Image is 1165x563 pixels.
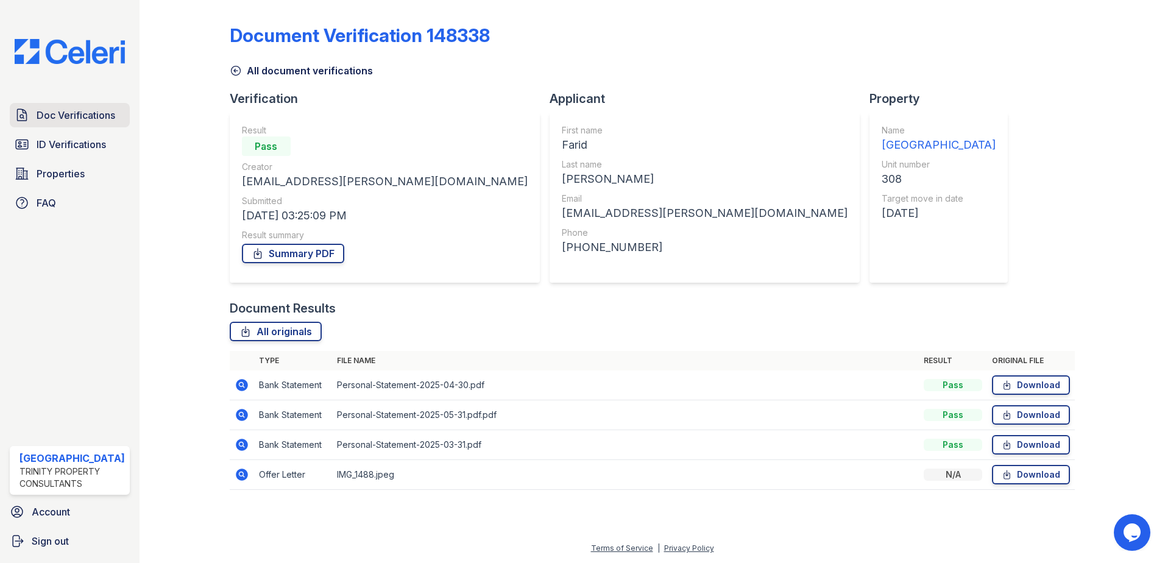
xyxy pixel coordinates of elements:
span: Properties [37,166,85,181]
a: Download [992,405,1070,425]
td: Bank Statement [254,430,332,460]
div: Creator [242,161,528,173]
div: Document Results [230,300,336,317]
a: FAQ [10,191,130,215]
span: ID Verifications [37,137,106,152]
div: Submitted [242,195,528,207]
a: Doc Verifications [10,103,130,127]
a: Download [992,465,1070,484]
th: Result [919,351,987,370]
div: [EMAIL_ADDRESS][PERSON_NAME][DOMAIN_NAME] [242,173,528,190]
a: Download [992,375,1070,395]
td: Bank Statement [254,400,332,430]
div: [EMAIL_ADDRESS][PERSON_NAME][DOMAIN_NAME] [562,205,848,222]
a: All originals [230,322,322,341]
a: Terms of Service [591,544,653,553]
div: Phone [562,227,848,239]
div: Verification [230,90,550,107]
div: Pass [924,439,982,451]
th: File name [332,351,919,370]
a: All document verifications [230,63,373,78]
div: Pass [242,136,291,156]
a: Privacy Policy [664,544,714,553]
th: Original file [987,351,1075,370]
div: [GEOGRAPHIC_DATA] [882,136,996,154]
div: First name [562,124,848,136]
div: [DATE] [882,205,996,222]
div: Farid [562,136,848,154]
a: ID Verifications [10,132,130,157]
span: Account [32,505,70,519]
div: Pass [924,409,982,421]
td: Bank Statement [254,370,332,400]
div: Document Verification 148338 [230,24,490,46]
td: Personal-Statement-2025-03-31.pdf [332,430,919,460]
a: Download [992,435,1070,455]
div: Name [882,124,996,136]
div: Unit number [882,158,996,171]
div: Result summary [242,229,528,241]
iframe: chat widget [1114,514,1153,551]
span: FAQ [37,196,56,210]
img: CE_Logo_Blue-a8612792a0a2168367f1c8372b55b34899dd931a85d93a1a3d3e32e68fde9ad4.png [5,39,135,64]
td: Personal-Statement-2025-04-30.pdf [332,370,919,400]
a: Name [GEOGRAPHIC_DATA] [882,124,996,154]
td: Personal-Statement-2025-05-31.pdf.pdf [332,400,919,430]
div: Email [562,193,848,205]
td: IMG_1488.jpeg [332,460,919,490]
a: Summary PDF [242,244,344,263]
td: Offer Letter [254,460,332,490]
div: Last name [562,158,848,171]
div: [GEOGRAPHIC_DATA] [19,451,125,466]
div: [DATE] 03:25:09 PM [242,207,528,224]
a: Properties [10,161,130,186]
div: Pass [924,379,982,391]
span: Sign out [32,534,69,548]
div: N/A [924,469,982,481]
div: Trinity Property Consultants [19,466,125,490]
th: Type [254,351,332,370]
span: Doc Verifications [37,108,115,122]
div: | [657,544,660,553]
div: 308 [882,171,996,188]
a: Account [5,500,135,524]
a: Sign out [5,529,135,553]
div: [PHONE_NUMBER] [562,239,848,256]
div: [PERSON_NAME] [562,171,848,188]
div: Property [869,90,1018,107]
div: Result [242,124,528,136]
div: Applicant [550,90,869,107]
div: Target move in date [882,193,996,205]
